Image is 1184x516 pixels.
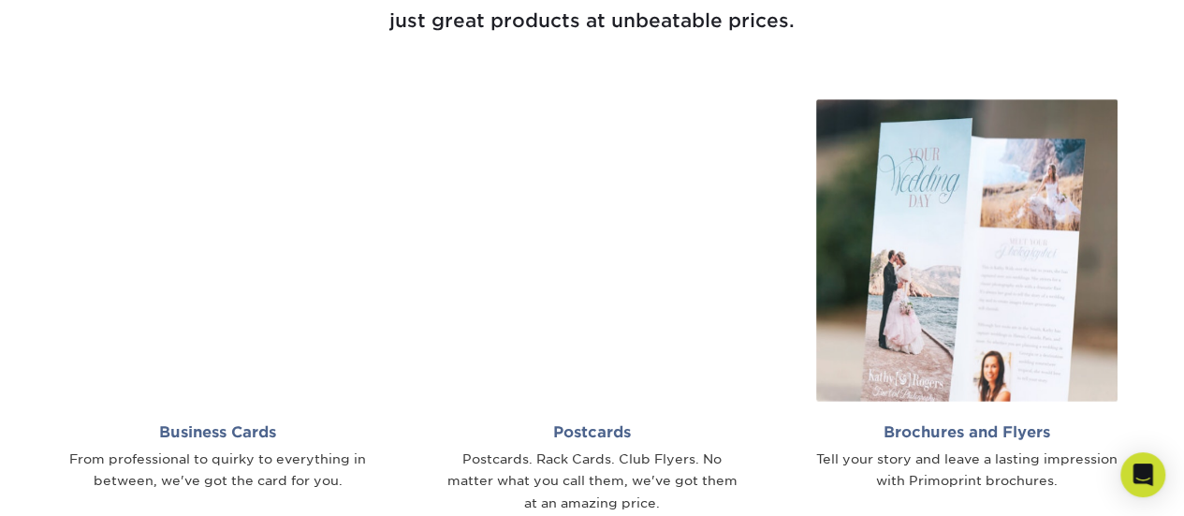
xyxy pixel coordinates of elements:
iframe: Google Customer Reviews [5,459,159,509]
img: Brochures and Flyers [816,99,1118,401]
img: Business Cards [67,99,369,401]
h2: Postcards [442,423,743,441]
h2: Brochures and Flyers [816,423,1118,441]
div: From professional to quirky to everything in between, we've got the card for you. [67,449,369,494]
div: Postcards. Rack Cards. Club Flyers. No matter what you call them, we've got them at an amazing pr... [442,449,743,515]
h2: Business Cards [67,423,369,441]
img: Postcards [442,99,743,401]
a: Business Cards From professional to quirky to everything in between, we've got the card for you. [45,99,391,494]
a: Brochures and Flyers Tell your story and leave a lasting impression with Primoprint brochures. [794,99,1140,494]
a: Postcards Postcards. Rack Cards. Club Flyers. No matter what you call them, we've got them at an ... [419,99,766,516]
div: Tell your story and leave a lasting impression with Primoprint brochures. [816,449,1118,494]
div: Open Intercom Messenger [1120,452,1165,497]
